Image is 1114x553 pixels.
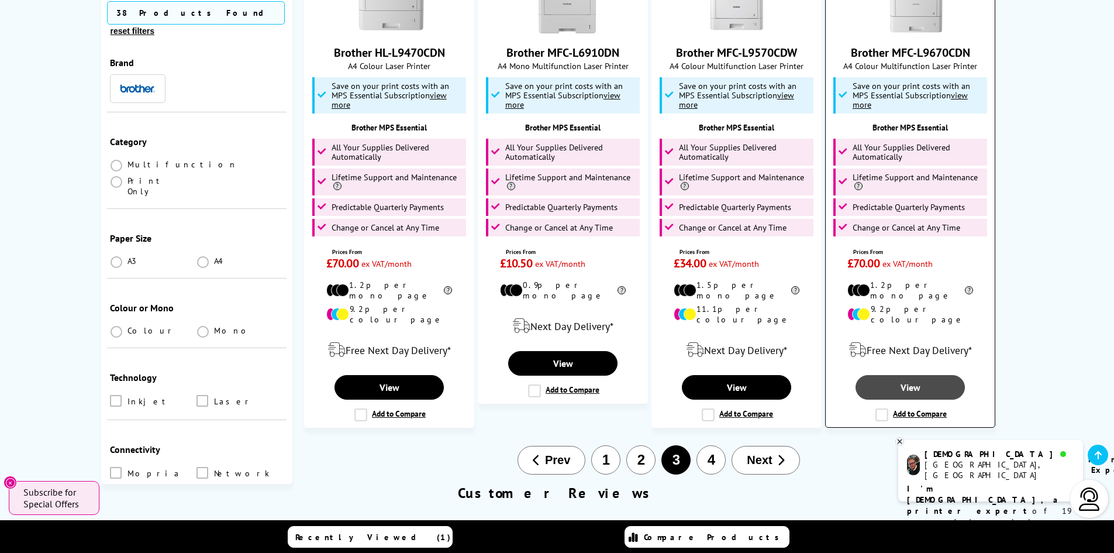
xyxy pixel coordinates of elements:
[116,81,158,97] button: Brother
[853,173,985,191] span: Lifetime Support and Maintenance
[127,325,176,336] span: Colour
[674,304,799,325] li: 11.1p per colour page
[332,173,464,191] span: Lifetime Support and Maintenance
[110,136,284,147] div: Category
[853,202,965,212] span: Predictable Quarterly Payments
[851,45,970,60] a: Brother MFC-L9670CDN
[288,526,453,548] a: Recently Viewed (1)
[679,223,787,232] span: Change or Cancel at Any Time
[326,256,358,271] span: £70.00
[326,304,452,325] li: 9.2p per colour page
[682,375,791,400] a: View
[832,60,989,71] span: A4 Colour Multifunction Laser Printer
[679,143,811,162] span: All Your Supplies Delivered Automatically
[110,232,284,244] div: Paper Size
[505,223,613,232] span: Change or Cancel at Any Time
[925,449,1074,459] div: [DEMOGRAPHIC_DATA]
[361,258,412,269] span: ex VAT/month
[127,467,181,480] span: Mopria
[693,24,781,36] a: Brother MFC-L9570CDW
[853,248,973,256] span: Prices From
[591,445,620,475] button: 1
[528,384,599,397] label: Add to Compare
[732,446,799,475] button: Next
[679,90,794,110] u: view more
[680,248,799,256] span: Prices From
[346,24,433,36] a: Brother HL-L9470CDN
[214,467,270,480] span: Network
[127,176,197,197] span: Print Only
[853,223,960,232] span: Change or Cancel at Any Time
[679,202,791,212] span: Predictable Quarterly Payments
[110,57,284,68] div: Brand
[832,334,989,366] div: modal_delivery
[484,122,642,133] div: Brother MPS Essential
[658,122,815,133] div: Brother MPS Essential
[882,258,933,269] span: ex VAT/month
[867,24,954,36] a: Brother MFC-L9670CDN
[679,173,811,191] span: Lifetime Support and Maintenance
[907,483,1074,550] p: of 19 years! I can help you choose the right product
[484,60,642,71] span: A4 Mono Multifunction Laser Printer
[107,1,285,25] span: 38 Products Found
[625,526,789,548] a: Compare Products
[334,375,443,400] a: View
[747,454,772,467] span: Next
[110,444,284,455] div: Connectivity
[853,80,970,110] span: Save on your print costs with an MPS Essential Subscription
[110,302,284,314] div: Colour or Mono
[832,122,989,133] div: Brother MPS Essential
[679,80,796,110] span: Save on your print costs with an MPS Essential Subscription
[326,280,452,301] li: 1.2p per mono page
[505,202,618,212] span: Predictable Quarterly Payments
[95,484,1019,502] h2: Customer Reviews
[875,408,947,421] label: Add to Compare
[925,459,1074,480] div: [GEOGRAPHIC_DATA], [GEOGRAPHIC_DATA]
[856,375,964,400] a: View
[696,445,726,475] button: 4
[23,486,88,510] span: Subscribe for Special Offers
[500,280,626,301] li: 0.9p per mono page
[907,455,920,475] img: chris-livechat.png
[332,223,439,232] span: Change or Cancel at Any Time
[505,143,637,162] span: All Your Supplies Delivered Automatically
[505,90,620,110] u: view more
[500,256,532,271] span: £10.50
[847,280,973,301] li: 1.2p per mono page
[674,256,706,271] span: £34.00
[4,476,17,489] button: Close
[295,532,451,542] span: Recently Viewed (1)
[127,159,237,170] span: Multifunction
[214,325,253,336] span: Mono
[658,60,815,71] span: A4 Colour Multifunction Laser Printer
[626,445,656,475] button: 2
[1078,487,1101,511] img: user-headset-light.svg
[907,483,1061,516] b: I'm [DEMOGRAPHIC_DATA], a printer expert
[545,454,570,467] span: Prev
[535,258,585,269] span: ex VAT/month
[332,90,447,110] u: view more
[847,304,973,325] li: 9.2p per colour page
[484,310,642,342] div: modal_delivery
[676,45,797,60] a: Brother MFC-L9570CDW
[847,256,880,271] span: £70.00
[853,143,985,162] span: All Your Supplies Delivered Automatically
[334,45,445,60] a: Brother HL-L9470CDN
[332,80,449,110] span: Save on your print costs with an MPS Essential Subscription
[505,173,637,191] span: Lifetime Support and Maintenance
[506,45,619,60] a: Brother MFC-L6910DN
[332,202,444,212] span: Predictable Quarterly Payments
[332,248,452,256] span: Prices From
[311,60,468,71] span: A4 Colour Laser Printer
[518,446,585,475] button: Prev
[519,24,607,36] a: Brother MFC-L6910DN
[506,248,626,256] span: Prices From
[311,122,468,133] div: Brother MPS Essential
[658,334,815,366] div: modal_delivery
[505,80,623,110] span: Save on your print costs with an MPS Essential Subscription
[120,84,155,92] img: Brother
[644,532,785,542] span: Compare Products
[214,395,253,408] span: Laser
[702,408,773,421] label: Add to Compare
[332,143,464,162] span: All Your Supplies Delivered Automatically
